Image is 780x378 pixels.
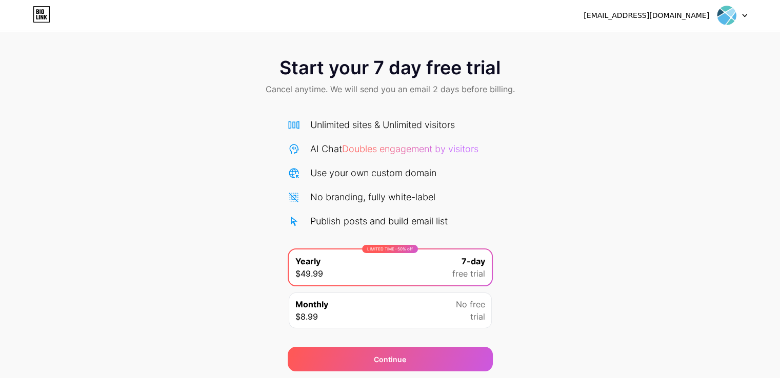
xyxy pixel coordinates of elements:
span: No free [456,298,485,310]
img: Coastal stone paving [717,6,736,25]
span: $49.99 [295,267,323,280]
div: Unlimited sites & Unlimited visitors [310,118,455,132]
div: [EMAIL_ADDRESS][DOMAIN_NAME] [584,10,709,21]
div: Publish posts and build email list [310,214,448,228]
span: Cancel anytime. We will send you an email 2 days before billing. [266,83,515,95]
div: Use your own custom domain [310,166,436,180]
span: Monthly [295,298,328,310]
div: AI Chat [310,142,478,156]
span: free trial [452,267,485,280]
span: Yearly [295,255,321,267]
div: LIMITED TIME : 50% off [362,245,418,253]
span: Start your 7 day free trial [279,57,501,78]
span: Continue [374,354,406,365]
span: Doubles engagement by visitors [342,143,478,154]
span: $8.99 [295,310,318,323]
span: trial [470,310,485,323]
div: No branding, fully white-label [310,190,435,204]
span: 7-day [462,255,485,267]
